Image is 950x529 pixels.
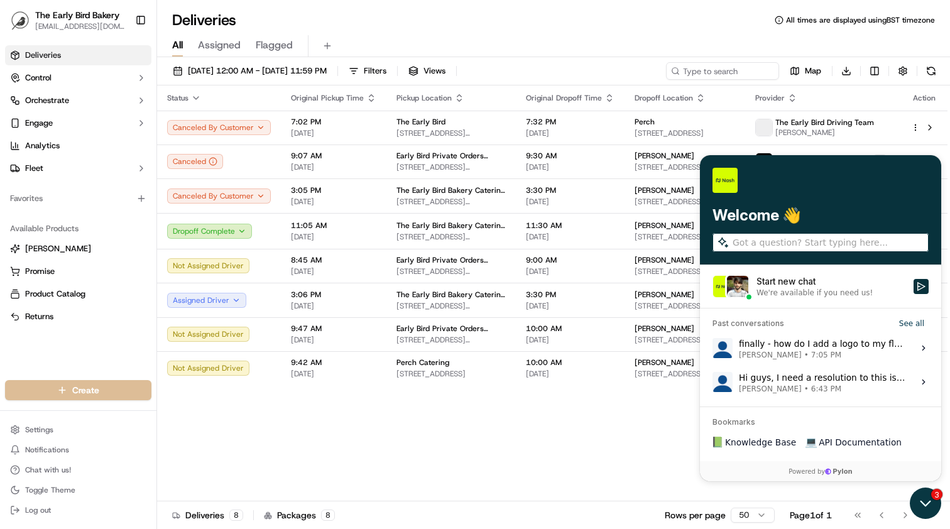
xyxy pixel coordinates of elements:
[25,95,69,106] span: Orchestrate
[5,113,151,133] button: Engage
[396,324,506,334] span: Early Bird Private Orders (September)
[25,140,60,151] span: Analytics
[25,485,75,495] span: Toggle Theme
[635,128,735,138] span: [STREET_ADDRESS]
[291,128,376,138] span: [DATE]
[526,232,614,242] span: [DATE]
[635,117,655,127] span: Perch
[635,221,694,231] span: [PERSON_NAME]
[5,136,151,156] a: Analytics
[25,266,55,277] span: Promise
[635,93,693,103] span: Dropoff Location
[291,93,364,103] span: Original Pickup Time
[35,9,119,21] span: The Early Bird Bakery
[172,38,183,53] span: All
[291,255,376,265] span: 8:45 AM
[167,188,271,204] button: Canceled By Customer
[25,72,52,84] span: Control
[343,62,392,80] button: Filters
[396,185,506,195] span: The Early Bird Bakery Catering (PO Store)
[635,357,694,368] span: [PERSON_NAME]
[291,232,376,242] span: [DATE]
[25,311,53,322] span: Returns
[526,369,614,379] span: [DATE]
[873,155,887,168] button: +2
[635,324,694,334] span: [PERSON_NAME]
[291,221,376,231] span: 11:05 AM
[665,509,726,521] p: Rows per page
[635,290,694,300] span: [PERSON_NAME]
[635,185,694,195] span: [PERSON_NAME]
[396,335,506,345] span: [STREET_ADDRESS][PERSON_NAME]
[5,461,151,479] button: Chat with us!
[396,117,445,127] span: The Early Bird
[5,307,151,327] button: Returns
[786,15,935,25] span: All times are displayed using BST timezone
[526,290,614,300] span: 3:30 PM
[666,62,779,80] input: Type to search
[396,301,506,311] span: [STREET_ADDRESS][PERSON_NAME]
[755,93,785,103] span: Provider
[526,266,614,276] span: [DATE]
[188,65,327,77] span: [DATE] 12:00 AM - [DATE] 11:59 PM
[526,301,614,311] span: [DATE]
[291,324,376,334] span: 9:47 AM
[167,293,246,308] button: Assigned Driver
[5,158,151,178] button: Fleet
[396,197,506,207] span: [STREET_ADDRESS][PERSON_NAME]
[5,239,151,259] button: [PERSON_NAME]
[700,155,941,481] iframe: Customer support window
[5,380,151,400] button: Create
[805,65,821,77] span: Map
[396,266,506,276] span: [STREET_ADDRESS][PERSON_NAME]
[526,151,614,161] span: 9:30 AM
[396,357,449,368] span: Perch Catering
[396,93,452,103] span: Pickup Location
[35,21,125,31] button: [EMAIL_ADDRESS][DOMAIN_NAME]
[756,153,772,170] img: uber-new-logo.jpeg
[790,509,832,521] div: Page 1 of 1
[321,510,335,521] div: 8
[10,266,146,277] a: Promise
[167,93,188,103] span: Status
[5,219,151,239] div: Available Products
[526,117,614,127] span: 7:32 PM
[635,197,735,207] span: [STREET_ADDRESS]
[229,510,243,521] div: 8
[635,255,694,265] span: [PERSON_NAME]
[291,266,376,276] span: [DATE]
[198,38,241,53] span: Assigned
[291,290,376,300] span: 3:06 PM
[291,185,376,195] span: 3:05 PM
[25,445,69,455] span: Notifications
[364,65,386,77] span: Filters
[5,188,151,209] div: Favorites
[291,162,376,172] span: [DATE]
[172,10,236,30] h1: Deliveries
[396,255,506,265] span: Early Bird Private Orders (September)
[291,117,376,127] span: 7:02 PM
[5,45,151,65] a: Deliveries
[25,425,53,435] span: Settings
[5,5,130,35] button: The Early Bird BakeryThe Early Bird Bakery[EMAIL_ADDRESS][DOMAIN_NAME]
[635,232,735,242] span: [STREET_ADDRESS]
[526,128,614,138] span: [DATE]
[526,335,614,345] span: [DATE]
[635,266,735,276] span: [STREET_ADDRESS][PERSON_NAME]
[291,151,376,161] span: 9:07 AM
[264,509,335,521] div: Packages
[635,369,735,379] span: [STREET_ADDRESS][PERSON_NAME]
